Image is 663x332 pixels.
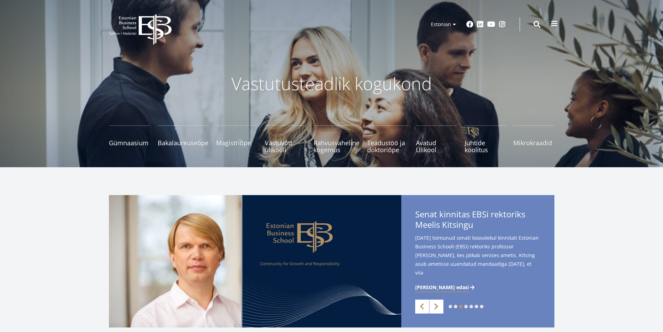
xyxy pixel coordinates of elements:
[265,139,306,153] span: Vastuvõtt ülikooli
[109,139,150,146] span: Gümnaasium
[158,139,208,146] span: Bakalaureuseõpe
[109,195,401,327] img: a
[465,125,506,153] a: Juhtide koolitus
[465,139,506,153] span: Juhtide koolitus
[216,139,257,146] span: Magistriõpe
[449,305,452,308] a: 1
[216,125,257,153] a: Magistriõpe
[265,125,306,153] a: Vastuvõtt ülikooli
[429,300,443,314] a: Next
[416,139,457,153] span: Avatud Ülikool
[416,125,457,153] a: Avatud Ülikool
[367,139,408,153] span: Teadustöö ja doktoriõpe
[314,139,360,153] span: Rahvusvaheline kogemus
[158,125,208,153] a: Bakalaureuseõpe
[367,125,408,153] a: Teadustöö ja doktoriõpe
[147,73,516,94] p: Vastutusteadlik kogukond
[415,209,540,232] span: Senat kinnitas EBSi rektoriks
[454,305,457,308] a: 2
[475,305,478,308] a: 6
[415,284,469,291] span: [PERSON_NAME] edasi
[415,233,540,288] span: [DATE] toimunud senati koosolekul kinnitati Estonian Business Schooli (EBSi) rektoriks professor ...
[415,219,473,230] span: Meelis Kitsingu
[513,139,554,146] span: Mikrokraadid
[314,125,360,153] a: Rahvusvaheline kogemus
[480,305,483,308] a: 7
[469,305,473,308] a: 5
[415,300,429,314] a: Previous
[459,305,463,308] a: 3
[499,21,506,28] a: Instagram
[109,125,150,153] a: Gümnaasium
[466,21,473,28] a: Facebook
[487,21,495,28] a: Youtube
[464,305,468,308] a: 4
[513,125,554,153] a: Mikrokraadid
[415,284,476,291] a: [PERSON_NAME] edasi
[477,21,484,28] a: Linkedin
